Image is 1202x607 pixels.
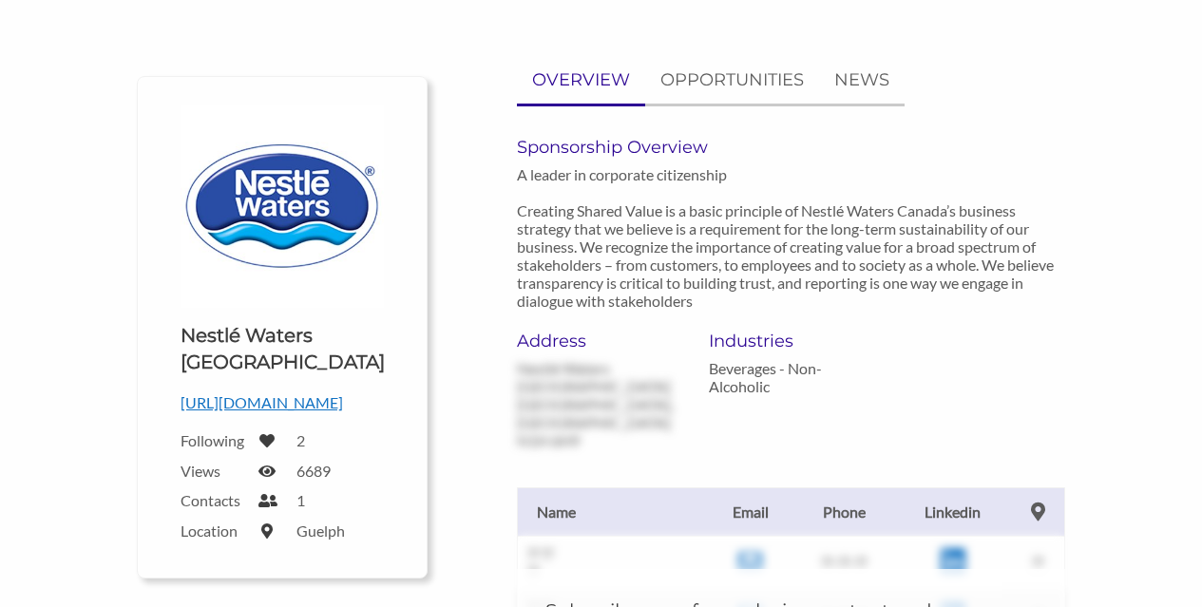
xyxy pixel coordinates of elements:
[181,462,247,480] label: Views
[296,431,305,449] label: 2
[793,487,894,536] th: Phone
[517,331,680,351] h6: Address
[296,462,331,480] label: 6689
[181,431,247,449] label: Following
[517,487,707,536] th: Name
[709,331,872,351] h6: Industries
[834,66,889,94] p: NEWS
[181,522,247,540] label: Location
[181,105,383,308] img: Logo
[181,390,383,415] p: [URL][DOMAIN_NAME]
[181,322,385,375] h1: Nestlé Waters [GEOGRAPHIC_DATA]
[181,491,247,509] label: Contacts
[517,137,1065,158] h6: Sponsorship Overview
[296,491,305,509] label: 1
[709,359,872,395] p: Beverages - Non-Alcoholic
[707,487,793,536] th: Email
[660,66,804,94] p: OPPORTUNITIES
[894,487,1011,536] th: Linkedin
[296,522,345,540] label: Guelph
[517,165,1065,310] p: A leader in corporate citizenship Creating Shared Value is a basic principle of Nestlé Waters Can...
[532,66,630,94] p: OVERVIEW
